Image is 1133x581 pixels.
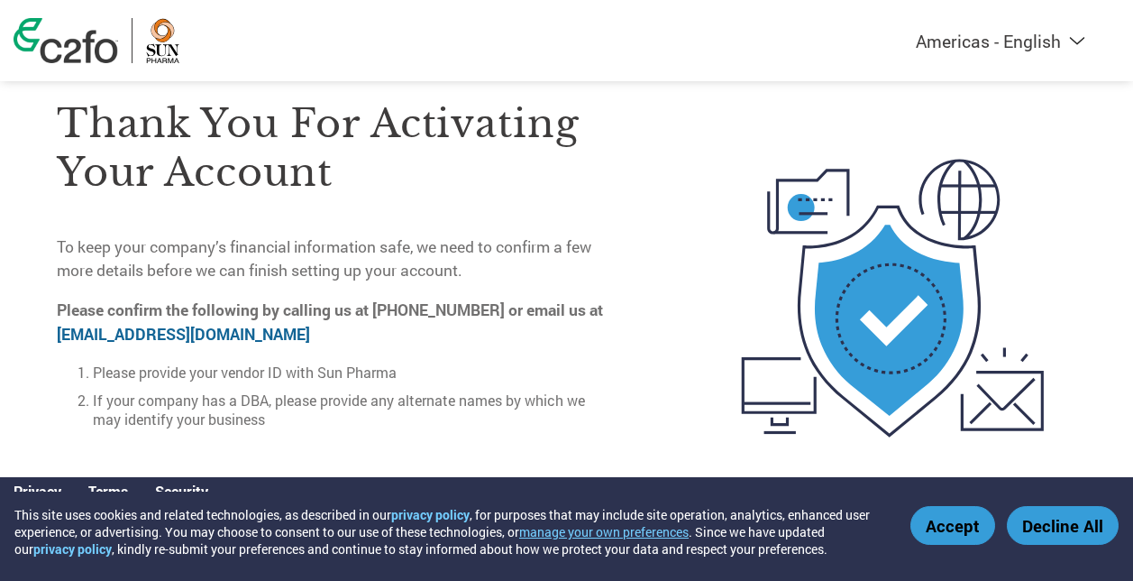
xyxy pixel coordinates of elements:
[88,482,128,501] a: Terms
[33,540,112,558] a: privacy policy
[14,506,884,558] div: This site uses cookies and related technologies, as described in our , for purposes that may incl...
[14,482,61,501] a: Privacy
[391,506,470,523] a: privacy policy
[57,99,608,197] h3: Thank you for activating your account
[93,363,608,382] li: Please provide your vendor ID with Sun Pharma
[155,482,208,501] a: Security
[57,324,310,345] a: [EMAIL_ADDRESS][DOMAIN_NAME]
[14,18,118,63] img: c2fo logo
[93,391,608,429] li: If your company has a DBA, please provide any alternate names by which we may identify your business
[57,300,603,344] strong: Please confirm the following by calling us at [PHONE_NUMBER] or email us at
[519,523,689,540] button: manage your own preferences
[910,506,995,545] button: Accept
[57,235,608,283] p: To keep your company’s financial information safe, we need to confirm a few more details before w...
[146,18,179,63] img: Sun Pharma
[709,60,1076,536] img: activated
[1007,506,1119,545] button: Decline All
